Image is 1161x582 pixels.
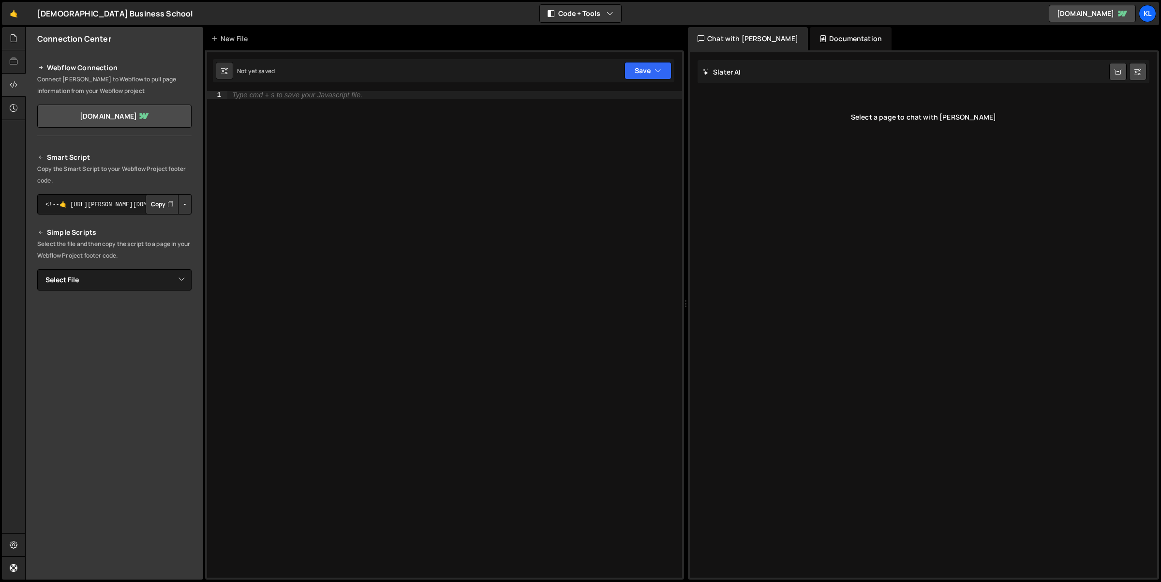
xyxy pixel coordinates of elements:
p: Select the file and then copy the script to a page in your Webflow Project footer code. [37,238,192,261]
div: Type cmd + s to save your Javascript file. [232,92,362,99]
button: Save [625,62,671,79]
div: [DEMOGRAPHIC_DATA] Business School [37,8,193,19]
p: Connect [PERSON_NAME] to Webflow to pull page information from your Webflow project [37,74,192,97]
div: Not yet saved [237,67,275,75]
iframe: YouTube video player [37,306,193,394]
h2: Simple Scripts [37,227,192,238]
h2: Webflow Connection [37,62,192,74]
div: New File [211,34,252,44]
a: [DOMAIN_NAME] [1049,5,1136,22]
iframe: YouTube video player [37,400,193,487]
button: Code + Tools [540,5,621,22]
button: Copy [146,194,179,214]
div: Select a page to chat with [PERSON_NAME] [698,98,1149,137]
a: 🤙 [2,2,26,25]
h2: Slater AI [702,67,741,77]
h2: Connection Center [37,33,111,44]
div: 1 [207,91,227,99]
a: [DOMAIN_NAME] [37,105,192,128]
h2: Smart Script [37,152,192,163]
a: Kl [1139,5,1156,22]
div: Button group with nested dropdown [146,194,192,214]
p: Copy the Smart Script to your Webflow Project footer code. [37,163,192,186]
div: Chat with [PERSON_NAME] [688,27,808,50]
textarea: <!--🤙 [URL][PERSON_NAME][DOMAIN_NAME]> <script>document.addEventListener("DOMContentLoaded", func... [37,194,192,214]
div: Documentation [810,27,892,50]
